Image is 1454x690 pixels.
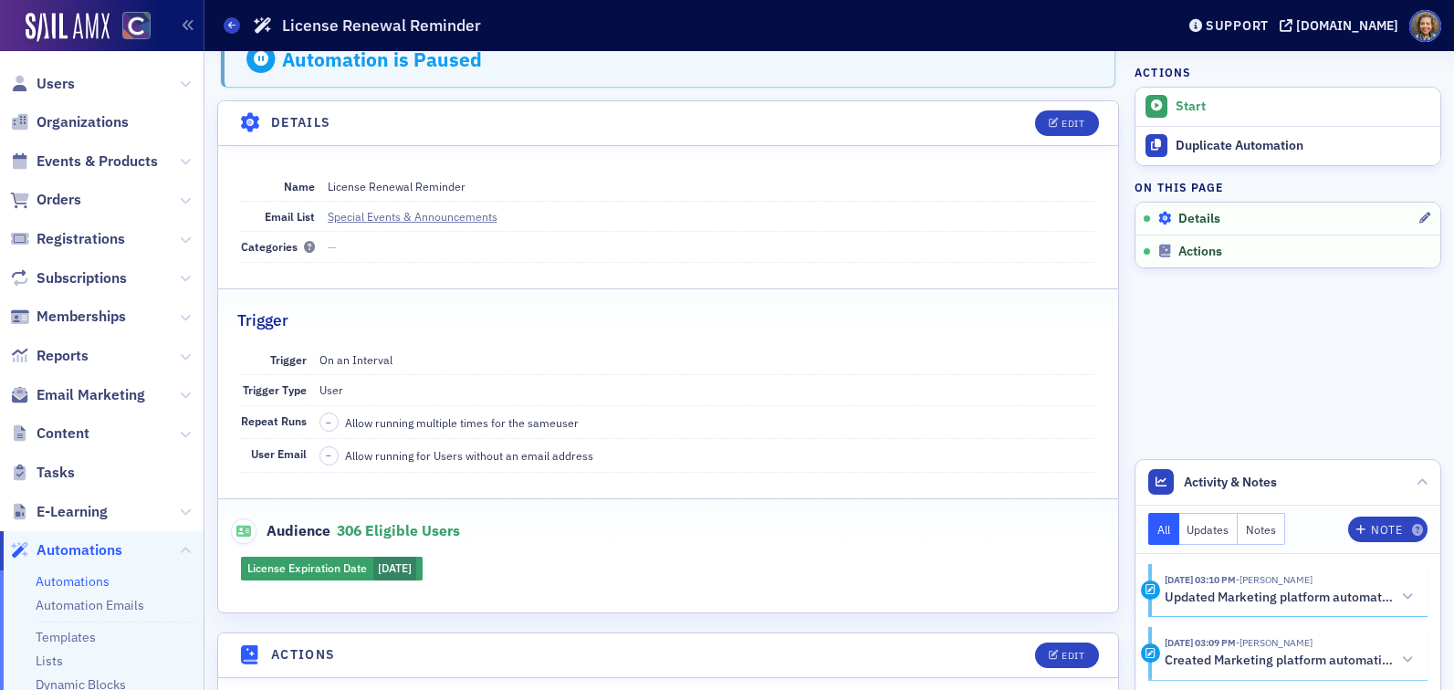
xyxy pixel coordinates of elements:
[159,190,328,206] a: License Renewal Reminder
[700,123,733,136] span: Active
[10,268,127,288] a: Subscriptions
[345,414,579,431] span: Allow running multiple times for the same user
[733,235,749,247] span: •
[749,235,803,247] span: Completed
[749,123,803,136] span: Completed
[319,345,1096,374] dd: On an Interval
[1165,651,1415,670] button: Created Marketing platform automation: License Renewal Reminder
[700,235,733,247] span: Active
[803,123,854,136] span: Halted
[1165,636,1236,649] time: 10/13/2025 03:09 PM
[1206,17,1269,34] div: Support
[10,502,108,522] a: E-Learning
[10,152,158,172] a: Events & Products
[803,123,820,136] span: •
[1062,651,1084,661] div: Edit
[140,78,241,95] span: License-Renewal
[1165,573,1236,586] time: 10/13/2025 03:10 PM
[1179,513,1239,545] button: Updates
[10,385,145,405] a: Email Marketing
[1176,99,1431,115] div: Start
[37,346,89,366] span: Reports
[270,352,307,367] span: Trigger
[1236,636,1313,649] span: Katie Foo
[10,346,89,366] a: Reports
[727,123,733,136] span: 0
[337,521,460,539] span: 306 eligible users
[36,653,63,669] a: Lists
[1178,244,1222,260] span: Actions
[1236,573,1313,586] span: Katie Foo
[1348,517,1428,542] button: Note
[326,449,331,462] span: –
[265,209,315,224] span: Email List
[1409,10,1441,42] span: Profile
[1165,588,1415,607] button: Updated Marketing platform automation: License Renewal Reminder
[328,208,514,225] a: Special Events & Announcements
[10,112,129,132] a: Organizations
[1148,513,1179,545] button: All
[110,12,151,43] a: View Homepage
[26,13,110,42] img: SailAMX
[1035,110,1098,136] button: Edit
[237,308,288,332] h2: Trigger
[1141,580,1160,600] div: Activity
[37,112,129,132] span: Organizations
[798,235,803,247] span: 0
[37,190,81,210] span: Orders
[10,423,89,444] a: Content
[37,540,122,560] span: Automations
[36,573,110,590] a: Automations
[37,74,75,94] span: Users
[243,382,307,397] span: Trigger Type
[1176,138,1431,154] div: Duplicate Automation
[1135,179,1441,195] h4: On this page
[803,235,820,247] span: •
[46,78,65,97] span: 1
[241,239,315,254] span: Categories
[241,413,307,428] span: Repeat Runs
[271,645,336,664] h4: Actions
[36,629,96,645] a: Templates
[1135,88,1440,126] button: Start
[1280,19,1405,32] button: [DOMAIN_NAME]
[1184,473,1277,492] span: Activity & Notes
[319,382,343,397] span: User
[849,235,854,247] span: 0
[37,307,126,327] span: Memberships
[37,502,108,522] span: E-Learning
[1141,643,1160,663] div: Activity
[328,239,337,254] span: —
[1296,17,1398,34] div: [DOMAIN_NAME]
[36,597,144,613] a: Automation Emails
[328,178,465,194] div: License Renewal Reminder
[71,189,328,208] span: Send Email
[326,416,331,429] span: –
[231,518,330,544] span: Audience
[284,179,315,193] span: Name
[37,152,158,172] span: Events & Products
[10,540,122,560] a: Automations
[1035,643,1098,668] button: Edit
[1371,525,1402,535] div: Note
[282,47,482,71] div: Automation is Paused
[849,123,854,136] span: 0
[1238,513,1285,545] button: Notes
[1178,211,1220,227] span: Details
[37,229,125,249] span: Registrations
[1165,653,1394,669] h5: Created Marketing platform automation: License Renewal Reminder
[1062,119,1084,129] div: Edit
[46,189,65,208] span: 2
[1135,64,1191,80] h4: Actions
[251,446,307,461] span: User Email
[345,447,593,464] span: Allow running for Users without an email address
[10,229,125,249] a: Registrations
[10,463,75,483] a: Tasks
[10,74,75,94] a: Users
[71,78,241,97] span: Add tags
[37,268,127,288] span: Subscriptions
[798,123,803,136] span: 0
[37,423,89,444] span: Content
[733,123,749,136] span: •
